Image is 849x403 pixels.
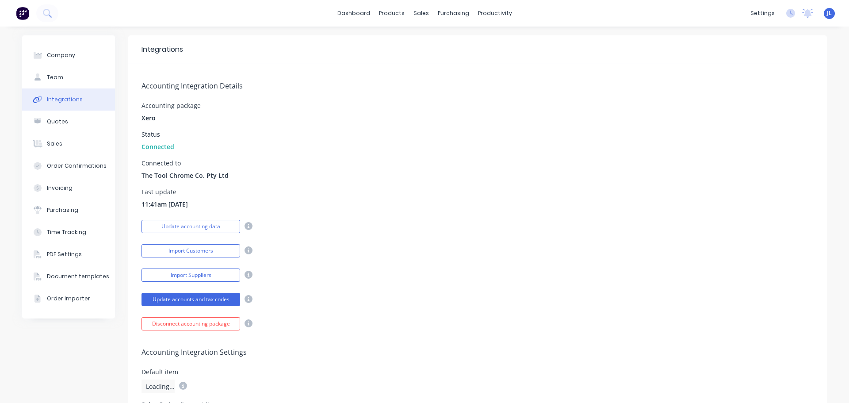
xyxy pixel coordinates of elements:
[141,317,240,330] button: Disconnect accounting package
[22,88,115,111] button: Integrations
[141,82,814,90] h5: Accounting Integration Details
[141,171,229,180] span: The Tool Chrome Co. Pty Ltd
[47,96,83,104] div: Integrations
[22,221,115,243] button: Time Tracking
[47,206,78,214] div: Purchasing
[22,44,115,66] button: Company
[16,7,29,20] img: Factory
[141,189,188,195] div: Last update
[141,269,240,282] button: Import Suppliers
[22,243,115,265] button: PDF Settings
[141,44,183,55] div: Integrations
[47,140,62,148] div: Sales
[141,131,174,138] div: Status
[22,133,115,155] button: Sales
[22,66,115,88] button: Team
[141,142,174,151] span: Connected
[22,199,115,221] button: Purchasing
[141,200,188,209] span: 11:41am [DATE]
[409,7,433,20] div: sales
[22,265,115,288] button: Document templates
[433,7,474,20] div: purchasing
[141,380,175,393] div: Loading...
[47,162,107,170] div: Order Confirmations
[47,118,68,126] div: Quotes
[141,348,814,357] h5: Accounting Integration Settings
[141,220,240,233] button: Update accounting data
[47,73,63,81] div: Team
[474,7,516,20] div: productivity
[141,160,229,166] div: Connected to
[141,244,240,257] button: Import Customers
[47,273,109,280] div: Document templates
[22,288,115,310] button: Order Importer
[141,293,240,306] button: Update accounts and tax codes
[22,155,115,177] button: Order Confirmations
[47,51,75,59] div: Company
[141,103,201,109] div: Accounting package
[827,9,832,17] span: JL
[746,7,779,20] div: settings
[22,177,115,199] button: Invoicing
[47,295,90,303] div: Order Importer
[22,111,115,133] button: Quotes
[375,7,409,20] div: products
[47,184,73,192] div: Invoicing
[47,228,86,236] div: Time Tracking
[141,113,156,123] span: Xero
[141,369,187,375] div: Default item
[333,7,375,20] a: dashboard
[47,250,82,258] div: PDF Settings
